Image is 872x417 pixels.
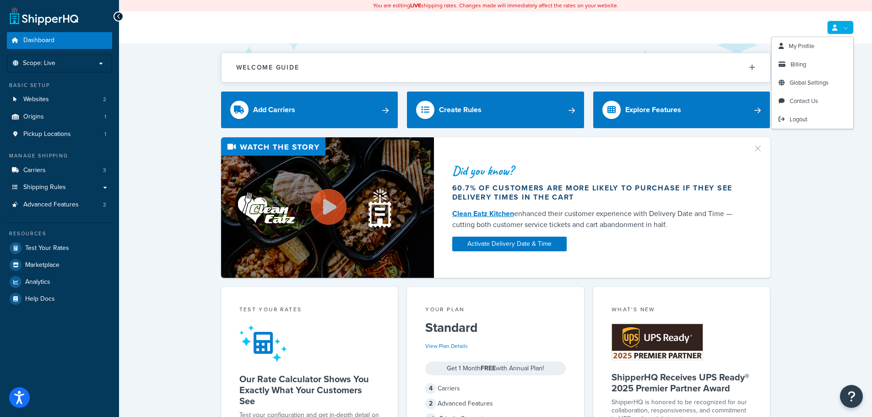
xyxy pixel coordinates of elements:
span: Global Settings [790,78,829,87]
div: Advanced Features [425,397,566,410]
span: 2 [103,96,106,103]
span: Help Docs [25,295,55,303]
h5: Standard [425,320,566,335]
a: Analytics [7,274,112,290]
span: Websites [23,96,49,103]
span: Origins [23,113,44,121]
a: Test Your Rates [7,240,112,256]
div: Resources [7,230,112,238]
span: Logout [790,115,807,124]
span: Billing [791,60,806,69]
a: View Plan Details [425,342,468,350]
div: Add Carriers [253,103,295,116]
a: Help Docs [7,291,112,307]
div: Your Plan [425,305,566,316]
div: Explore Features [625,103,681,116]
span: Dashboard [23,37,54,44]
a: Pickup Locations1 [7,126,112,143]
h5: ShipperHQ Receives UPS Ready® 2025 Premier Partner Award [612,372,752,394]
a: Global Settings [772,74,853,92]
strong: FREE [481,363,496,373]
li: Advanced Features [7,196,112,213]
h2: Welcome Guide [236,64,299,71]
a: Dashboard [7,32,112,49]
span: Marketplace [25,261,60,269]
span: 3 [103,167,106,174]
a: Origins1 [7,108,112,125]
span: 1 [104,113,106,121]
li: Pickup Locations [7,126,112,143]
a: Marketplace [7,257,112,273]
li: Origins [7,108,112,125]
a: Add Carriers [221,92,398,128]
button: Welcome Guide [222,53,770,82]
li: Carriers [7,162,112,179]
a: Contact Us [772,92,853,110]
div: Did you know? [452,164,742,177]
span: 1 [104,130,106,138]
b: LIVE [410,1,421,10]
span: My Profile [789,42,814,50]
span: 2 [425,398,436,409]
div: Manage Shipping [7,152,112,160]
a: Logout [772,110,853,129]
img: Video thumbnail [221,137,434,278]
span: Analytics [25,278,50,286]
span: Carriers [23,167,46,174]
a: Shipping Rules [7,179,112,196]
button: Open Resource Center [840,385,863,408]
h5: Our Rate Calculator Shows You Exactly What Your Customers See [239,374,380,406]
div: enhanced their customer experience with Delivery Date and Time — cutting both customer service ti... [452,208,742,230]
div: Carriers [425,382,566,395]
span: Scope: Live [23,60,55,67]
a: Clean Eatz Kitchen [452,208,514,219]
a: Websites2 [7,91,112,108]
div: What's New [612,305,752,316]
a: Create Rules [407,92,584,128]
span: Advanced Features [23,201,79,209]
a: Carriers3 [7,162,112,179]
a: Billing [772,55,853,74]
span: 2 [103,201,106,209]
div: 60.7% of customers are more likely to purchase if they see delivery times in the cart [452,184,742,202]
div: Get 1 Month with Annual Plan! [425,362,566,375]
a: Advanced Features2 [7,196,112,213]
a: My Profile [772,37,853,55]
span: Shipping Rules [23,184,66,191]
span: Pickup Locations [23,130,71,138]
a: Activate Delivery Date & Time [452,237,567,251]
div: Create Rules [439,103,482,116]
a: Explore Features [593,92,770,128]
span: Contact Us [790,97,818,105]
span: Test Your Rates [25,244,69,252]
span: 4 [425,383,436,394]
div: Basic Setup [7,81,112,89]
div: Test your rates [239,305,380,316]
li: Websites [7,91,112,108]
